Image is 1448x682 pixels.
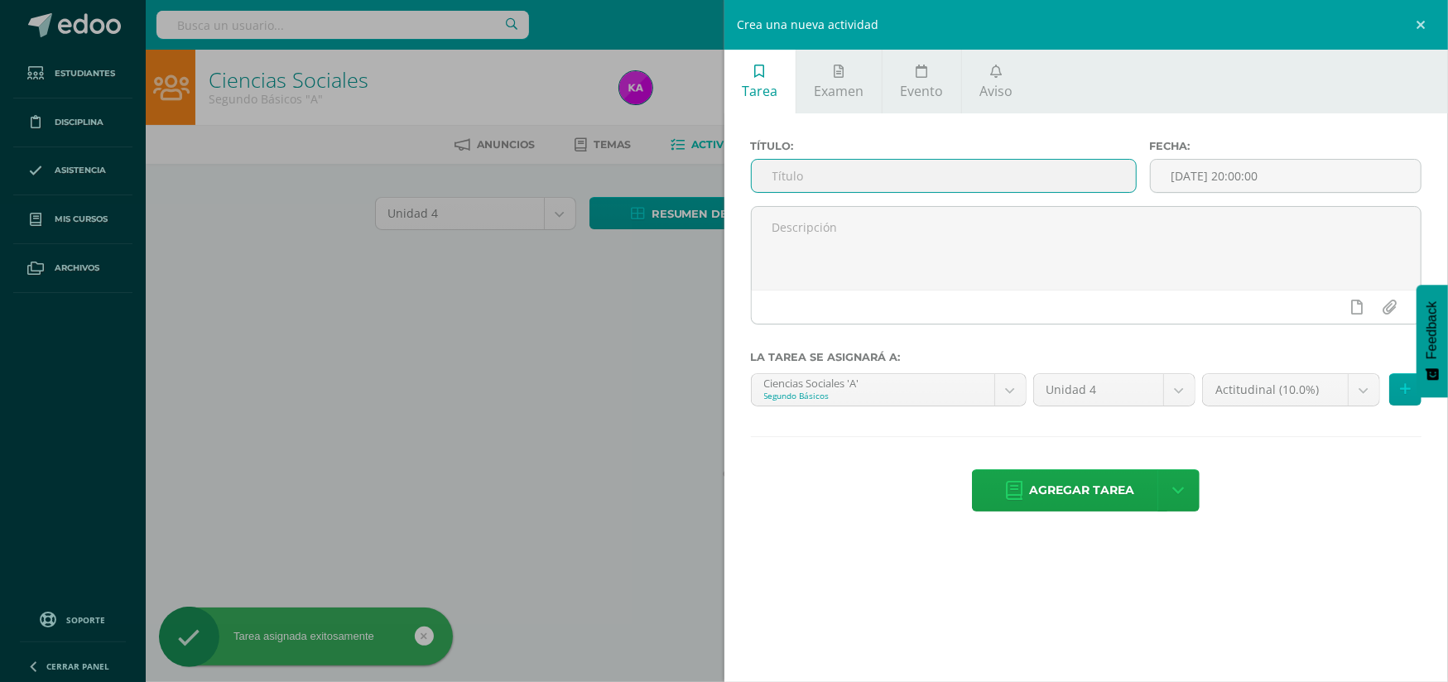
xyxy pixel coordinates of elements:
[764,390,982,401] div: Segundo Básicos
[814,82,864,100] span: Examen
[1046,374,1152,406] span: Unidad 4
[1034,374,1195,406] a: Unidad 4
[1215,374,1335,406] span: Actitudinal (10.0%)
[751,140,1137,152] label: Título:
[980,82,1013,100] span: Aviso
[751,351,1422,363] label: La tarea se asignará a:
[1203,374,1379,406] a: Actitudinal (10.0%)
[1417,285,1448,397] button: Feedback - Mostrar encuesta
[900,82,943,100] span: Evento
[752,160,1136,192] input: Título
[742,82,777,100] span: Tarea
[764,374,982,390] div: Ciencias Sociales 'A'
[1151,160,1421,192] input: Fecha de entrega
[1029,470,1134,511] span: Agregar tarea
[883,50,961,113] a: Evento
[1150,140,1422,152] label: Fecha:
[752,374,1026,406] a: Ciencias Sociales 'A'Segundo Básicos
[962,50,1031,113] a: Aviso
[796,50,882,113] a: Examen
[724,50,796,113] a: Tarea
[1425,301,1440,359] span: Feedback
